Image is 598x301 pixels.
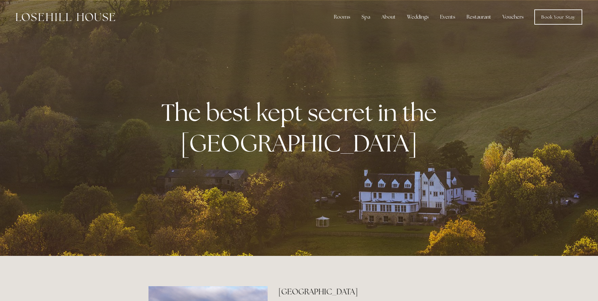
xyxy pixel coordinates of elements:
[534,9,582,25] a: Book Your Stay
[402,11,434,23] div: Weddings
[329,11,355,23] div: Rooms
[161,97,442,159] strong: The best kept secret in the [GEOGRAPHIC_DATA]
[435,11,460,23] div: Events
[497,11,529,23] a: Vouchers
[376,11,401,23] div: About
[16,13,115,21] img: Losehill House
[357,11,375,23] div: Spa
[278,286,450,297] h2: [GEOGRAPHIC_DATA]
[462,11,496,23] div: Restaurant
